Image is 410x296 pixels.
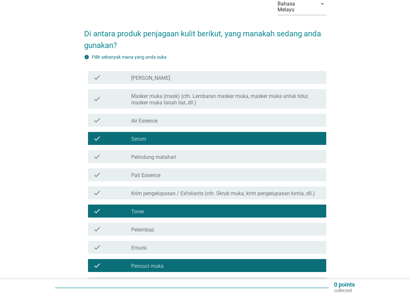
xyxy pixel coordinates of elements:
[93,74,101,81] i: check
[92,54,167,60] label: Pilih sebanyak mana yang anda suka
[93,225,101,233] i: check
[93,189,101,197] i: check
[131,172,160,179] label: Pati Essence
[131,154,176,160] label: Pelindung matahari
[93,243,101,251] i: check
[131,263,164,269] label: Pencuci muka
[334,282,355,288] p: 0 points
[93,135,101,142] i: check
[84,54,89,60] i: info
[131,93,321,106] label: Masker muka (mask) (cth. Lembaran masker muka, masker muka untuk tidur, masker muka tanah liat, d...
[93,116,101,124] i: check
[131,245,147,251] label: Emulsi
[93,171,101,179] i: check
[131,136,146,142] label: Serum
[131,75,170,81] label: [PERSON_NAME]
[131,227,154,233] label: Pelembap
[334,288,355,293] p: collected
[93,92,101,106] i: check
[131,118,157,124] label: Air Essence
[93,153,101,160] i: check
[131,190,315,197] label: Krim pengelupasan / Exfoliants (cth. Skrub muka, krim pengelupasan kimia, dll.)
[84,21,326,51] h2: Di antara produk penjagaan kulit berikut, yang manakah sedang anda gunakan?
[93,207,101,215] i: check
[131,208,144,215] label: Toner
[93,262,101,269] i: check
[278,1,313,13] div: Bahasa Melayu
